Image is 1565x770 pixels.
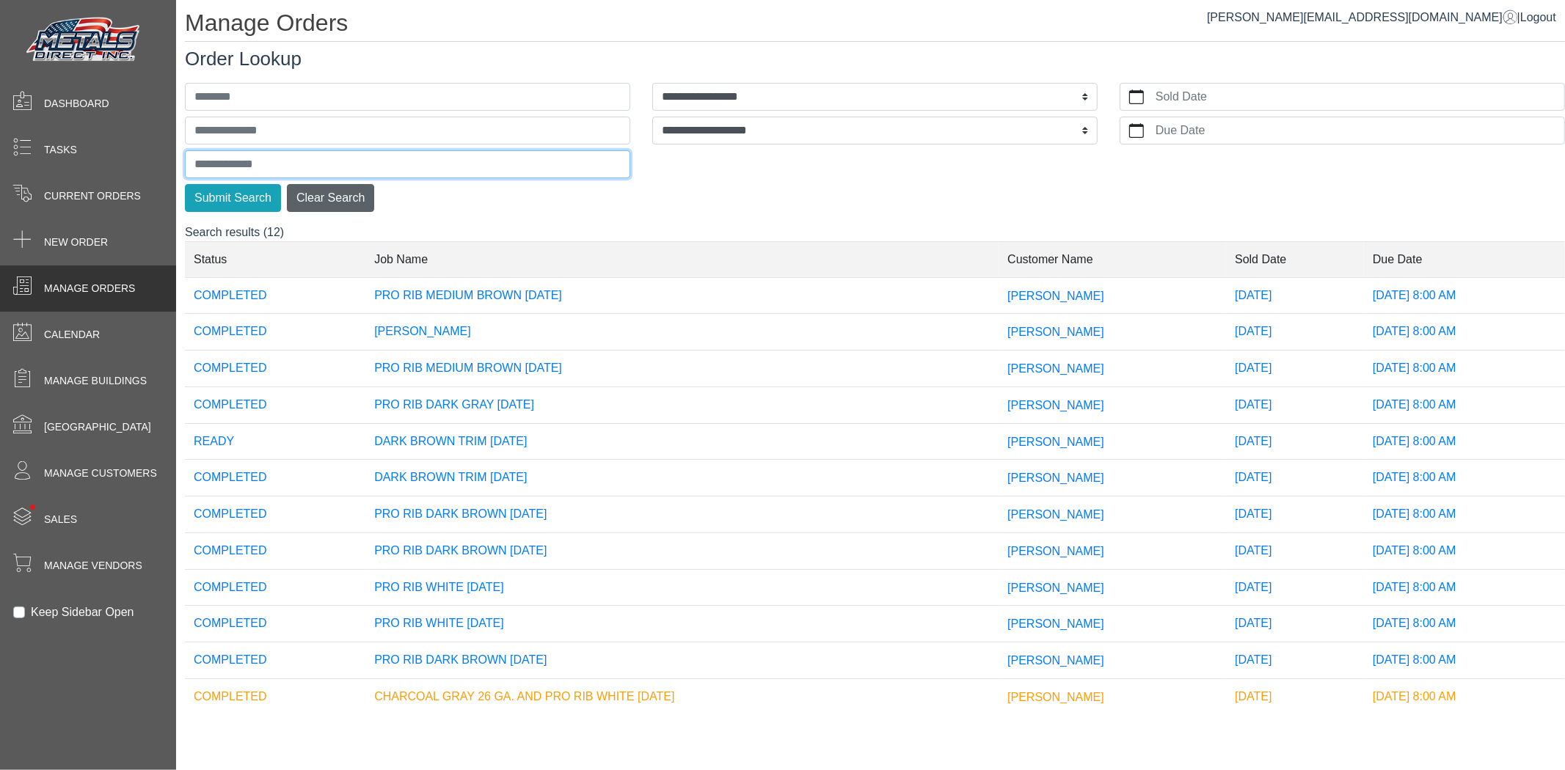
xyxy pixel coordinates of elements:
[44,558,142,573] span: Manage Vendors
[185,48,1565,70] h3: Order Lookup
[1364,642,1565,679] td: [DATE] 8:00 AM
[44,419,151,435] span: [GEOGRAPHIC_DATA]
[1007,508,1104,521] span: [PERSON_NAME]
[1226,314,1364,351] td: [DATE]
[14,483,51,531] span: •
[1226,606,1364,642] td: [DATE]
[1007,617,1104,630] span: [PERSON_NAME]
[1226,679,1364,715] td: [DATE]
[1226,277,1364,314] td: [DATE]
[287,184,374,212] button: Clear Search
[44,466,157,481] span: Manage Customers
[1007,691,1104,703] span: [PERSON_NAME]
[1226,351,1364,387] td: [DATE]
[365,569,999,606] td: PRO RIB WHITE [DATE]
[1007,362,1104,375] span: [PERSON_NAME]
[1207,11,1517,23] a: [PERSON_NAME][EMAIL_ADDRESS][DOMAIN_NAME]
[185,386,365,423] td: COMPLETED
[1226,241,1364,277] td: Sold Date
[185,241,365,277] td: Status
[365,642,999,679] td: PRO RIB DARK BROWN [DATE]
[365,532,999,569] td: PRO RIB DARK BROWN [DATE]
[185,606,365,642] td: COMPLETED
[1520,11,1556,23] span: Logout
[365,460,999,496] td: DARK BROWN TRIM [DATE]
[1153,84,1564,110] label: Sold Date
[1120,117,1153,144] button: calendar
[999,241,1226,277] td: Customer Name
[1226,460,1364,496] td: [DATE]
[1120,84,1153,110] button: calendar
[365,277,999,314] td: PRO RIB MEDIUM BROWN [DATE]
[185,184,281,212] button: Submit Search
[1007,472,1104,484] span: [PERSON_NAME]
[1007,545,1104,557] span: [PERSON_NAME]
[1364,496,1565,533] td: [DATE] 8:00 AM
[1364,532,1565,569] td: [DATE] 8:00 AM
[185,496,365,533] td: COMPLETED
[44,327,100,342] span: Calendar
[1007,581,1104,593] span: [PERSON_NAME]
[44,142,77,158] span: Tasks
[185,351,365,387] td: COMPLETED
[1364,460,1565,496] td: [DATE] 8:00 AM
[365,386,999,423] td: PRO RIB DARK GRAY [DATE]
[1007,435,1104,447] span: [PERSON_NAME]
[1226,423,1364,460] td: [DATE]
[1007,654,1104,667] span: [PERSON_NAME]
[22,13,147,67] img: Metals Direct Inc Logo
[185,460,365,496] td: COMPLETED
[365,496,999,533] td: PRO RIB DARK BROWN [DATE]
[44,188,141,204] span: Current Orders
[1226,532,1364,569] td: [DATE]
[185,642,365,679] td: COMPLETED
[44,96,109,111] span: Dashboard
[1364,423,1565,460] td: [DATE] 8:00 AM
[185,532,365,569] td: COMPLETED
[185,277,365,314] td: COMPLETED
[1364,606,1565,642] td: [DATE] 8:00 AM
[185,9,1565,42] h1: Manage Orders
[31,604,134,621] label: Keep Sidebar Open
[365,679,999,715] td: CHARCOAL GRAY 26 GA. AND PRO RIB WHITE [DATE]
[1129,123,1144,138] svg: calendar
[1007,289,1104,301] span: [PERSON_NAME]
[1364,314,1565,351] td: [DATE] 8:00 AM
[185,679,365,715] td: COMPLETED
[1153,117,1564,144] label: Due Date
[1364,241,1565,277] td: Due Date
[1364,351,1565,387] td: [DATE] 8:00 AM
[1364,569,1565,606] td: [DATE] 8:00 AM
[44,281,135,296] span: Manage Orders
[44,512,77,527] span: Sales
[1207,9,1556,26] div: |
[365,241,999,277] td: Job Name
[1129,89,1144,104] svg: calendar
[1226,569,1364,606] td: [DATE]
[185,569,365,606] td: COMPLETED
[1226,386,1364,423] td: [DATE]
[365,351,999,387] td: PRO RIB MEDIUM BROWN [DATE]
[1364,277,1565,314] td: [DATE] 8:00 AM
[44,235,108,250] span: New Order
[1226,496,1364,533] td: [DATE]
[1007,326,1104,338] span: [PERSON_NAME]
[185,314,365,351] td: COMPLETED
[1007,399,1104,411] span: [PERSON_NAME]
[1364,386,1565,423] td: [DATE] 8:00 AM
[185,224,1565,727] div: Search results (12)
[1364,679,1565,715] td: [DATE] 8:00 AM
[365,423,999,460] td: DARK BROWN TRIM [DATE]
[185,423,365,460] td: READY
[365,314,999,351] td: [PERSON_NAME]
[44,373,147,389] span: Manage Buildings
[365,606,999,642] td: PRO RIB WHITE [DATE]
[1226,642,1364,679] td: [DATE]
